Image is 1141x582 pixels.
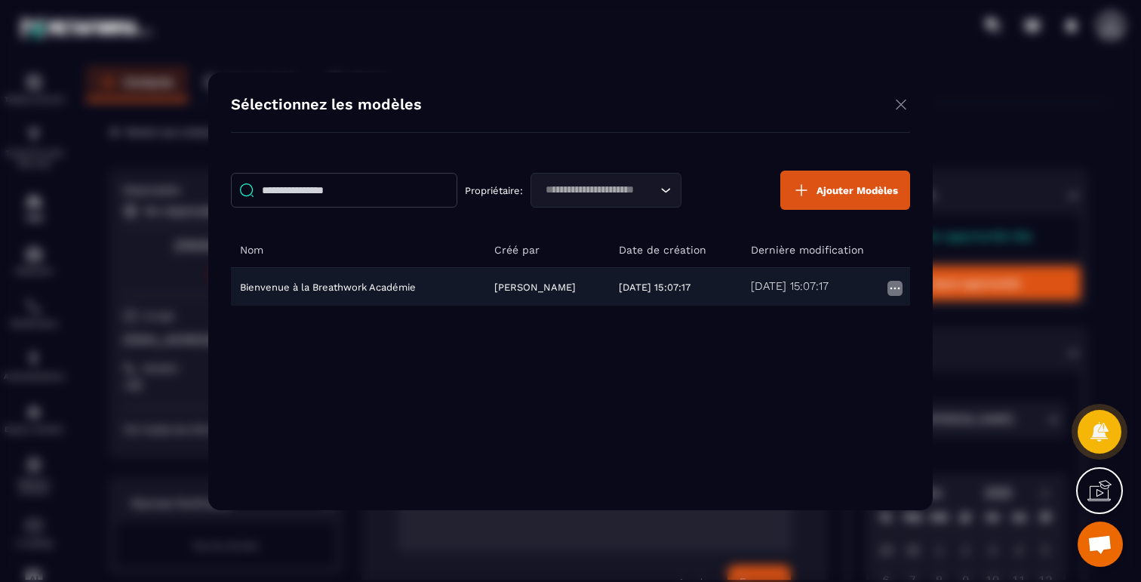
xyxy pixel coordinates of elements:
div: Search for option [531,173,681,208]
td: [PERSON_NAME] [485,267,610,306]
th: Dernière modification [742,232,910,268]
img: more icon [886,279,904,297]
img: close [892,95,910,114]
th: Nom [231,232,485,268]
h5: [DATE] 15:07:17 [751,279,829,294]
p: Propriétaire: [465,184,523,196]
td: [DATE] 15:07:17 [610,267,743,306]
button: Ajouter Modèles [780,171,910,210]
th: Créé par [485,232,610,268]
div: Ouvrir le chat [1078,522,1123,567]
h4: Sélectionnez les modèles [231,95,422,117]
th: Date de création [610,232,743,268]
input: Search for option [540,182,657,199]
span: Ajouter Modèles [817,184,898,196]
img: plus [792,181,810,199]
td: Bienvenue à la Breathwork Académie [231,267,485,306]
